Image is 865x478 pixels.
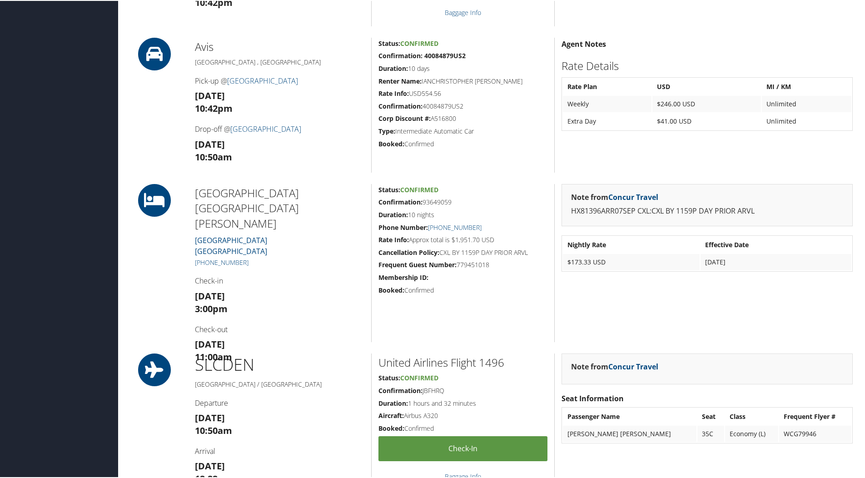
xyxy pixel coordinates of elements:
[195,38,364,54] h2: Avis
[571,191,658,201] strong: Note from
[378,197,547,206] h5: 93649059
[378,63,408,72] strong: Duration:
[195,289,225,301] strong: [DATE]
[195,379,364,388] h5: [GEOGRAPHIC_DATA] / [GEOGRAPHIC_DATA]
[195,150,232,162] strong: 10:50am
[378,423,404,432] strong: Booked:
[195,397,364,407] h4: Departure
[378,139,404,147] strong: Booked:
[378,285,404,294] strong: Booked:
[563,236,700,252] th: Nightly Rate
[445,7,481,16] a: Baggage Info
[195,275,364,285] h4: Check-in
[378,373,400,381] strong: Status:
[608,191,658,201] a: Concur Travel
[378,398,408,407] strong: Duration:
[400,184,438,193] span: Confirmed
[400,38,438,47] span: Confirmed
[378,101,423,110] strong: Confirmation:
[652,112,761,129] td: $41.00 USD
[195,75,364,85] h4: Pick-up @
[227,75,298,85] a: [GEOGRAPHIC_DATA]
[378,398,547,407] h5: 1 hours and 32 minutes
[779,425,851,441] td: WCG79946
[400,373,438,381] span: Confirmed
[378,259,457,268] strong: Frequent Guest Number:
[195,411,225,423] strong: [DATE]
[563,112,651,129] td: Extra Day
[378,76,547,85] h5: IANCHRISTOPHER [PERSON_NAME]
[195,137,225,149] strong: [DATE]
[378,354,547,369] h2: United Airlines Flight 1496
[652,95,761,111] td: $246.00 USD
[378,38,400,47] strong: Status:
[378,423,547,432] h5: Confirmed
[378,285,547,294] h5: Confirmed
[195,350,232,362] strong: 11:00am
[378,126,395,134] strong: Type:
[563,253,700,269] td: $173.33 USD
[378,126,547,135] h5: Intermediate Automatic Car
[562,393,624,403] strong: Seat Information
[378,50,466,59] strong: Confirmation: 40084879US2
[725,408,778,424] th: Class
[652,78,761,94] th: USD
[563,425,696,441] td: [PERSON_NAME] [PERSON_NAME]
[378,101,547,110] h5: 40084879US2
[195,459,225,471] strong: [DATE]
[195,234,267,255] a: [GEOGRAPHIC_DATA][GEOGRAPHIC_DATA]
[378,410,547,419] h5: Airbus A320
[195,423,232,436] strong: 10:50am
[378,247,439,256] strong: Cancellation Policy:
[230,123,301,133] a: [GEOGRAPHIC_DATA]
[195,337,225,349] strong: [DATE]
[378,113,431,122] strong: Corp Discount #:
[378,385,547,394] h5: JBFHRQ
[608,361,658,371] a: Concur Travel
[725,425,778,441] td: Economy (L)
[571,361,658,371] strong: Note from
[762,78,851,94] th: MI / KM
[571,204,843,216] p: HX81396ARR07SEP CXL:CXL BY 1159P DAY PRIOR ARVL
[378,234,547,244] h5: Approx total is $1,951.70 USD
[378,435,547,460] a: Check-in
[195,353,364,375] h1: SLC DEN
[378,63,547,72] h5: 10 days
[697,408,724,424] th: Seat
[563,408,696,424] th: Passenger Name
[378,88,409,97] strong: Rate Info:
[195,324,364,334] h4: Check-out
[701,236,851,252] th: Effective Date
[378,410,404,419] strong: Aircraft:
[378,209,408,218] strong: Duration:
[378,209,547,219] h5: 10 nights
[195,257,249,266] a: [PHONE_NUMBER]
[195,89,225,101] strong: [DATE]
[378,184,400,193] strong: Status:
[562,57,853,73] h2: Rate Details
[195,184,364,230] h2: [GEOGRAPHIC_DATA] [GEOGRAPHIC_DATA][PERSON_NAME]
[378,88,547,97] h5: USD554.56
[195,445,364,455] h4: Arrival
[195,57,364,66] h5: [GEOGRAPHIC_DATA] , [GEOGRAPHIC_DATA]
[562,38,606,48] strong: Agent Notes
[195,302,228,314] strong: 3:00pm
[378,385,423,394] strong: Confirmation:
[762,95,851,111] td: Unlimited
[378,139,547,148] h5: Confirmed
[697,425,724,441] td: 35C
[563,95,651,111] td: Weekly
[701,253,851,269] td: [DATE]
[378,197,423,205] strong: Confirmation:
[378,76,422,85] strong: Renter Name:
[428,222,482,231] a: [PHONE_NUMBER]
[378,259,547,269] h5: 779451018
[378,113,547,122] h5: A516800
[378,234,409,243] strong: Rate Info:
[378,247,547,256] h5: CXL BY 1159P DAY PRIOR ARVL
[779,408,851,424] th: Frequent Flyer #
[563,78,651,94] th: Rate Plan
[378,272,428,281] strong: Membership ID:
[195,123,364,133] h4: Drop-off @
[762,112,851,129] td: Unlimited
